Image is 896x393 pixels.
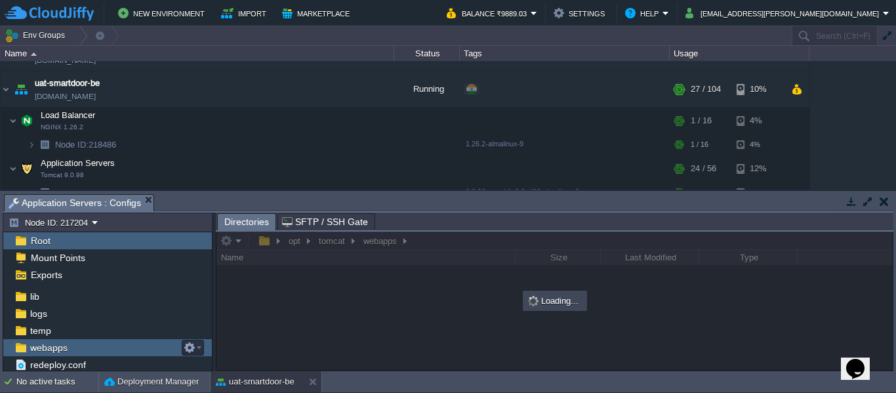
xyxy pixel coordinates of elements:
[35,134,54,155] img: AMDAwAAAACH5BAEAAAAALAAAAAABAAEAAAICRAEAOw==
[685,5,883,21] button: [EMAIL_ADDRESS][PERSON_NAME][DOMAIN_NAME]
[691,134,708,155] div: 1 / 16
[691,155,716,182] div: 24 / 56
[524,292,586,310] div: Loading...
[466,188,579,196] span: 9.0.98-openjdk-8.0_432-almalinux-9
[5,5,94,22] img: CloudJiffy
[395,46,459,61] div: Status
[737,72,779,107] div: 10%
[554,5,609,21] button: Settings
[28,308,49,320] a: logs
[18,108,36,134] img: AMDAwAAAACH5BAEAAAAALAAAAAABAAEAAAICRAEAOw==
[54,187,118,198] a: Node ID:217204
[55,188,89,197] span: Node ID:
[28,252,87,264] a: Mount Points
[691,108,712,134] div: 1 / 16
[28,235,52,247] a: Root
[104,375,199,388] button: Deployment Manager
[28,325,53,337] a: temp
[39,157,117,169] span: Application Servers
[447,5,531,21] button: Balance ₹9889.03
[54,139,118,150] a: Node ID:218486
[28,269,64,281] a: Exports
[216,375,295,388] button: uat-smartdoor-be
[691,182,712,203] div: 24 / 56
[9,155,17,182] img: AMDAwAAAACH5BAEAAAAALAAAAAABAAEAAAICRAEAOw==
[9,195,141,211] span: Application Servers : Configs
[12,72,30,107] img: AMDAwAAAACH5BAEAAAAALAAAAAABAAEAAAICRAEAOw==
[41,171,84,179] span: Tomcat 9.0.98
[118,5,209,21] button: New Environment
[691,72,721,107] div: 27 / 104
[28,359,88,371] a: redeploy.conf
[460,46,669,61] div: Tags
[841,341,883,380] iframe: chat widget
[28,291,41,302] a: lib
[35,77,100,90] a: uat-smartdoor-be
[18,155,36,182] img: AMDAwAAAACH5BAEAAAAALAAAAAABAAEAAAICRAEAOw==
[41,123,83,131] span: NGINX 1.26.2
[35,182,54,203] img: AMDAwAAAACH5BAEAAAAALAAAAAABAAEAAAICRAEAOw==
[466,140,523,148] span: 1.26.2-almalinux-9
[737,155,779,182] div: 12%
[737,108,779,134] div: 4%
[670,46,809,61] div: Usage
[737,134,779,155] div: 4%
[9,108,17,134] img: AMDAwAAAACH5BAEAAAAALAAAAAABAAEAAAICRAEAOw==
[54,187,118,198] span: 217204
[9,217,92,228] button: Node ID: 217204
[16,371,98,392] div: No active tasks
[282,5,354,21] button: Marketplace
[55,140,89,150] span: Node ID:
[282,214,368,230] span: SFTP / SSH Gate
[1,46,394,61] div: Name
[394,72,460,107] div: Running
[737,182,779,203] div: 12%
[39,110,97,120] a: Load BalancerNGINX 1.26.2
[31,52,37,56] img: AMDAwAAAACH5BAEAAAAALAAAAAABAAEAAAICRAEAOw==
[54,139,118,150] span: 218486
[5,26,70,45] button: Env Groups
[28,182,35,203] img: AMDAwAAAACH5BAEAAAAALAAAAAABAAEAAAICRAEAOw==
[28,342,70,354] a: webapps
[39,158,117,168] a: Application ServersTomcat 9.0.98
[35,90,96,103] a: [DOMAIN_NAME]
[224,214,269,230] span: Directories
[221,5,270,21] button: Import
[39,110,97,121] span: Load Balancer
[625,5,662,21] button: Help
[28,134,35,155] img: AMDAwAAAACH5BAEAAAAALAAAAAABAAEAAAICRAEAOw==
[1,72,11,107] img: AMDAwAAAACH5BAEAAAAALAAAAAABAAEAAAICRAEAOw==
